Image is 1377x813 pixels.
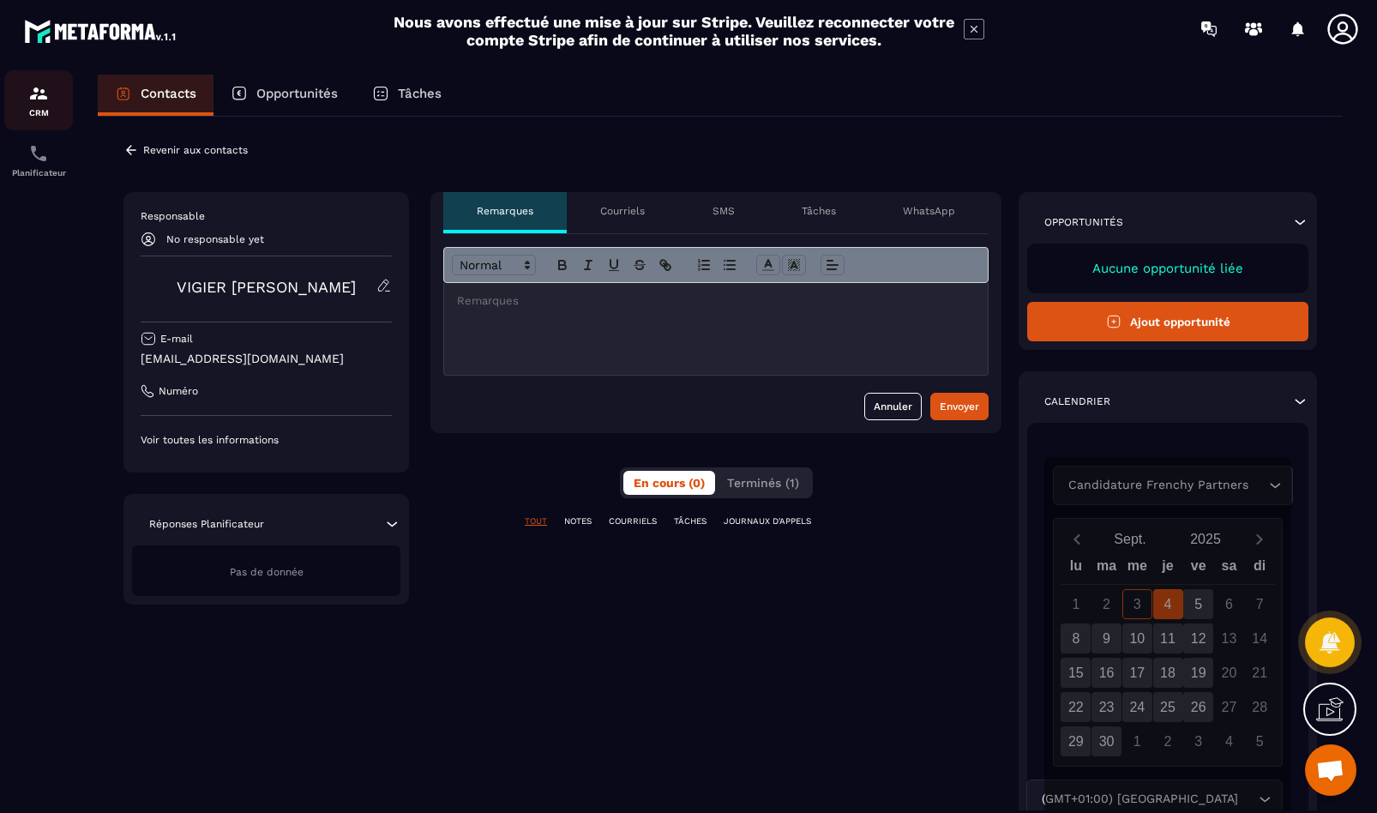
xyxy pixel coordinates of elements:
a: Contacts [98,75,213,116]
p: Opportunités [1044,215,1123,229]
button: En cours (0) [623,471,715,495]
p: JOURNAUX D'APPELS [724,515,811,527]
img: scheduler [28,143,49,164]
span: (GMT+01:00) [GEOGRAPHIC_DATA] [1037,790,1242,809]
p: Revenir aux contacts [143,144,248,156]
p: Réponses Planificateur [149,517,264,531]
p: TÂCHES [674,515,707,527]
p: [EMAIL_ADDRESS][DOMAIN_NAME] [141,351,392,367]
p: E-mail [160,332,193,346]
p: Tâches [398,86,442,101]
p: Voir toutes les informations [141,433,392,447]
p: Planificateur [4,168,73,178]
p: Contacts [141,86,196,101]
p: Aucune opportunité liée [1044,261,1291,276]
a: VIGIER [PERSON_NAME] [177,278,356,296]
p: COURRIELS [609,515,657,527]
p: Remarques [477,204,533,218]
p: WhatsApp [903,204,955,218]
a: Opportunités [213,75,355,116]
p: Numéro [159,384,198,398]
a: formationformationCRM [4,70,73,130]
button: Ajout opportunité [1027,302,1308,341]
h2: Nous avons effectué une mise à jour sur Stripe. Veuillez reconnecter votre compte Stripe afin de ... [393,13,955,49]
p: SMS [713,204,735,218]
p: Calendrier [1044,394,1110,408]
button: Envoyer [930,393,989,420]
p: NOTES [564,515,592,527]
button: Annuler [864,393,922,420]
p: Responsable [141,209,392,223]
span: Pas de donnée [230,566,304,578]
p: No responsable yet [166,233,264,245]
p: CRM [4,108,73,117]
p: Opportunités [256,86,338,101]
p: Tâches [802,204,836,218]
span: Terminés (1) [727,476,799,490]
p: Courriels [600,204,645,218]
a: schedulerschedulerPlanificateur [4,130,73,190]
a: Ouvrir le chat [1305,744,1356,796]
div: Envoyer [940,398,979,415]
img: formation [28,83,49,104]
a: Tâches [355,75,459,116]
img: logo [24,15,178,46]
p: TOUT [525,515,547,527]
button: Terminés (1) [717,471,809,495]
span: En cours (0) [634,476,705,490]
